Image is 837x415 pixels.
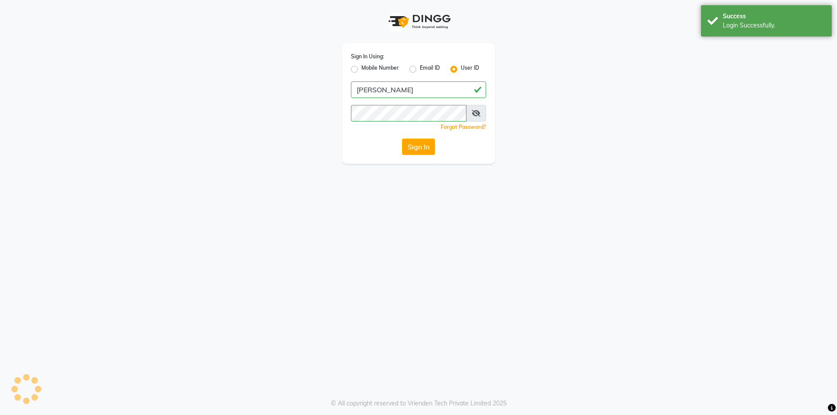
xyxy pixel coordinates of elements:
label: Sign In Using: [351,53,384,61]
label: Email ID [420,64,440,74]
label: Mobile Number [361,64,399,74]
a: Forgot Password? [441,124,486,130]
input: Username [351,81,486,98]
button: Sign In [402,138,435,155]
input: Username [351,105,466,121]
div: Login Successfully. [723,21,825,30]
div: Success [723,12,825,21]
label: User ID [461,64,479,74]
img: logo1.svg [384,9,453,34]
